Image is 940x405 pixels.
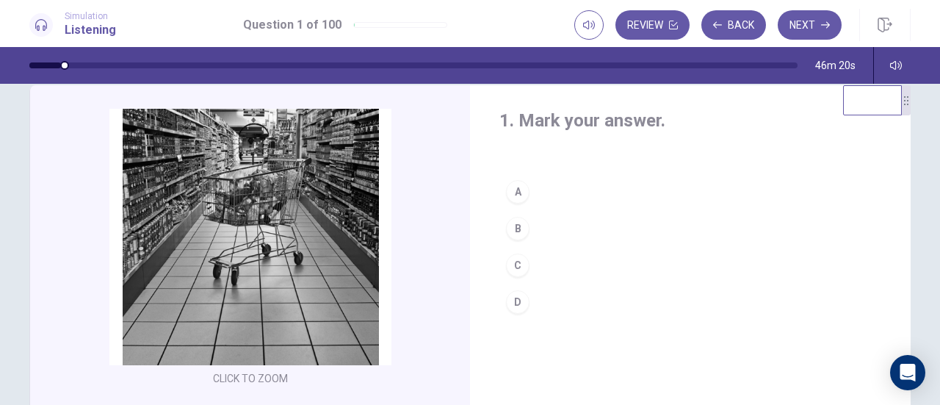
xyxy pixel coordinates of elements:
[615,10,690,40] button: Review
[499,247,881,284] button: C
[778,10,842,40] button: Next
[506,180,529,204] div: A
[701,10,766,40] button: Back
[815,60,856,71] span: 46m 20s
[506,254,529,277] div: C
[243,16,341,34] h1: Question 1 of 100
[65,21,116,39] h1: Listening
[506,217,529,240] div: B
[506,290,529,314] div: D
[65,11,116,21] span: Simulation
[499,210,881,247] button: B
[890,355,925,390] div: Open Intercom Messenger
[499,109,881,132] h4: 1. Mark your answer.
[499,173,881,210] button: A
[499,284,881,320] button: D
